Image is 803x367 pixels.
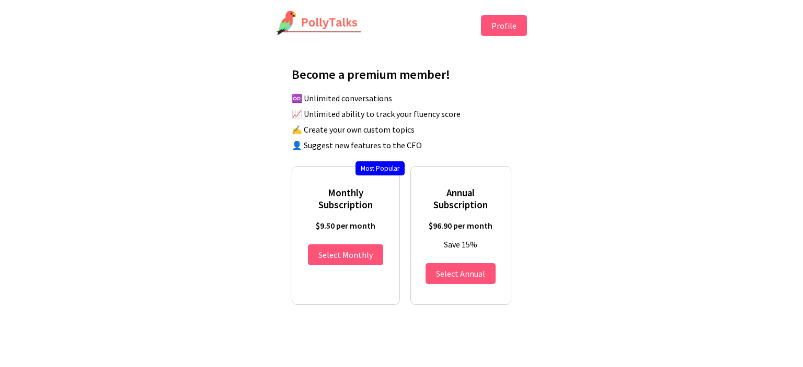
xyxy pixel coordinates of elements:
h2: Become a premium member! [292,66,522,82]
img: PollyTalks Logo [276,10,362,37]
button: Profile [481,15,527,36]
li: 📈 Unlimited ability to track your fluency score [292,109,522,119]
p: $9.50 per month [303,220,389,231]
li: 👤 Suggest new features to the CEO [292,140,522,150]
button: Monthly Subscription $9.50 per month [308,244,383,265]
li: ✍️ Create your own custom topics [292,124,522,135]
h3: Annual Subscription [421,187,500,211]
h3: Monthly Subscription [303,187,389,211]
p: $96.90 per month [421,220,500,231]
li: ♾️ Unlimited conversations [292,93,522,103]
p: Save 15% [421,239,500,250]
button: Annual Subscription $96.90 per month Save 15% [426,263,496,284]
